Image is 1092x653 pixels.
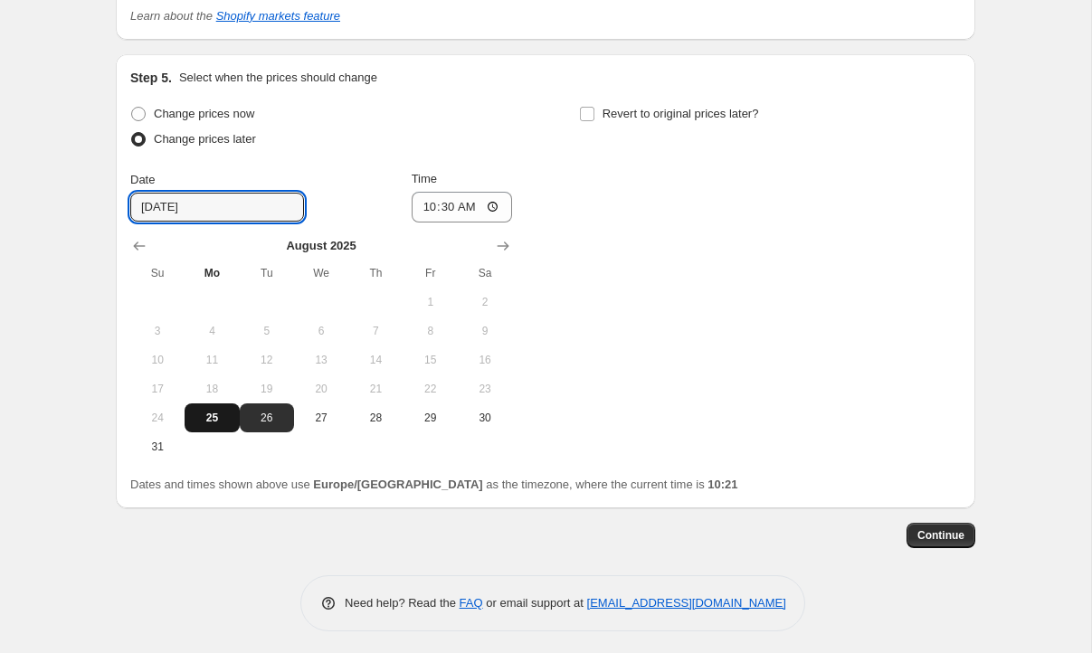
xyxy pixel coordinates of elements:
[130,259,185,288] th: Sunday
[138,266,177,280] span: Su
[907,523,975,548] button: Continue
[240,317,294,345] button: Tuesday August 5 2025
[411,266,451,280] span: Fr
[130,9,340,23] i: Learn about the
[465,295,505,309] span: 2
[465,411,505,425] span: 30
[192,411,232,425] span: 25
[130,478,738,491] span: Dates and times shown above use as the timezone, where the current time is
[247,382,287,396] span: 19
[404,403,458,432] button: Friday August 29 2025
[185,403,239,432] button: Today Monday August 25 2025
[294,317,348,345] button: Wednesday August 6 2025
[130,69,172,87] h2: Step 5.
[294,345,348,374] button: Wednesday August 13 2025
[247,353,287,367] span: 12
[458,403,512,432] button: Saturday August 30 2025
[301,353,341,367] span: 13
[404,288,458,317] button: Friday August 1 2025
[411,353,451,367] span: 15
[130,374,185,403] button: Sunday August 17 2025
[192,324,232,338] span: 4
[411,411,451,425] span: 29
[404,259,458,288] th: Friday
[603,107,759,120] span: Revert to original prices later?
[294,374,348,403] button: Wednesday August 20 2025
[356,353,395,367] span: 14
[130,193,304,222] input: 8/25/2025
[483,596,587,610] span: or email support at
[348,345,403,374] button: Thursday August 14 2025
[247,266,287,280] span: Tu
[348,259,403,288] th: Thursday
[411,382,451,396] span: 22
[404,317,458,345] button: Friday August 8 2025
[192,353,232,367] span: 11
[294,403,348,432] button: Wednesday August 27 2025
[130,173,155,186] span: Date
[412,172,437,185] span: Time
[412,192,513,222] input: 12:00
[465,382,505,396] span: 23
[138,353,177,367] span: 10
[460,596,483,610] a: FAQ
[301,266,341,280] span: We
[127,233,152,259] button: Show previous month, July 2025
[154,107,254,120] span: Change prices now
[301,324,341,338] span: 6
[301,411,341,425] span: 27
[348,374,403,403] button: Thursday August 21 2025
[240,374,294,403] button: Tuesday August 19 2025
[587,596,786,610] a: [EMAIL_ADDRESS][DOMAIN_NAME]
[185,345,239,374] button: Monday August 11 2025
[356,382,395,396] span: 21
[130,432,185,461] button: Sunday August 31 2025
[247,324,287,338] span: 5
[458,259,512,288] th: Saturday
[138,382,177,396] span: 17
[345,596,460,610] span: Need help? Read the
[404,345,458,374] button: Friday August 15 2025
[411,295,451,309] span: 1
[465,353,505,367] span: 16
[294,259,348,288] th: Wednesday
[313,478,482,491] b: Europe/[GEOGRAPHIC_DATA]
[240,403,294,432] button: Tuesday August 26 2025
[458,374,512,403] button: Saturday August 23 2025
[356,266,395,280] span: Th
[216,9,340,23] a: Shopify markets feature
[130,345,185,374] button: Sunday August 10 2025
[192,266,232,280] span: Mo
[458,317,512,345] button: Saturday August 9 2025
[247,411,287,425] span: 26
[240,345,294,374] button: Tuesday August 12 2025
[917,528,964,543] span: Continue
[138,324,177,338] span: 3
[707,478,737,491] b: 10:21
[458,345,512,374] button: Saturday August 16 2025
[154,132,256,146] span: Change prices later
[185,374,239,403] button: Monday August 18 2025
[411,324,451,338] span: 8
[356,324,395,338] span: 7
[465,324,505,338] span: 9
[240,259,294,288] th: Tuesday
[458,288,512,317] button: Saturday August 2 2025
[192,382,232,396] span: 18
[404,374,458,403] button: Friday August 22 2025
[465,266,505,280] span: Sa
[185,259,239,288] th: Monday
[138,411,177,425] span: 24
[356,411,395,425] span: 28
[130,403,185,432] button: Sunday August 24 2025
[138,440,177,454] span: 31
[490,233,516,259] button: Show next month, September 2025
[348,317,403,345] button: Thursday August 7 2025
[130,317,185,345] button: Sunday August 3 2025
[185,317,239,345] button: Monday August 4 2025
[179,69,377,87] p: Select when the prices should change
[301,382,341,396] span: 20
[348,403,403,432] button: Thursday August 28 2025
